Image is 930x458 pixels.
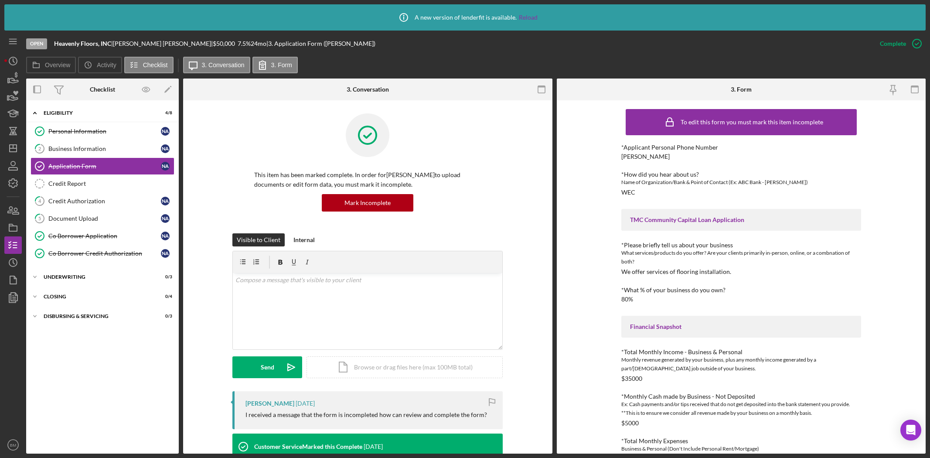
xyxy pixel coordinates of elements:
[31,210,174,227] a: 5Document UploadNA
[871,35,926,52] button: Complete
[621,268,731,275] div: We offer services of flooring installation.
[232,356,302,378] button: Send
[97,62,116,68] label: Activity
[48,180,174,187] div: Credit Report
[232,233,285,246] button: Visible to Client
[31,192,174,210] a: 4Credit AuthorizationNA
[621,153,670,160] div: [PERSON_NAME]
[54,40,111,47] b: Heavenly Floors, INC
[31,175,174,192] a: Credit Report
[26,57,76,73] button: Overview
[296,400,315,407] time: 2025-08-28 02:10
[630,323,852,330] div: Financial Snapshot
[202,62,245,68] label: 3. Conversation
[621,349,861,355] div: *Total Monthly Income - Business & Personal
[44,274,150,280] div: Underwriting
[271,62,292,68] label: 3. Form
[245,400,294,407] div: [PERSON_NAME]
[245,411,487,418] div: I received a message that the form is incompleted how can review and complete the form?
[48,215,161,222] div: Document Upload
[48,128,161,135] div: Personal Information
[31,123,174,140] a: Personal InformationNA
[38,198,41,204] tspan: 4
[90,86,115,93] div: Checklist
[681,119,823,126] div: To edit this form you must mark this item incomplete
[621,178,861,187] div: Name of Organization/Bank & Point of Contact (Ex: ABC Bank - [PERSON_NAME])
[44,110,150,116] div: Eligibility
[161,232,170,240] div: N A
[621,375,642,382] div: $35000
[26,38,47,49] div: Open
[293,233,315,246] div: Internal
[621,393,861,400] div: *Monthly Cash made by Business - Not Deposited
[621,189,635,196] div: WEC
[161,197,170,205] div: N A
[621,249,861,266] div: What services/products do you offer? Are your clients primarily in-person, online, or a combnatio...
[254,443,362,450] div: Customer Service Marked this Complete
[621,287,861,294] div: *What % of your business do you own?
[4,436,22,454] button: BM
[621,400,861,417] div: Ex: Cash payments and/or tips received that do not get deposited into the bank statement you prov...
[630,216,852,223] div: TMC Community Capital Loan Application
[38,146,41,151] tspan: 2
[78,57,122,73] button: Activity
[48,145,161,152] div: Business Information
[31,227,174,245] a: Co Borrower ApplicationNA
[161,144,170,153] div: N A
[621,437,861,444] div: *Total Monthly Expenses
[213,40,235,47] span: $50,000
[289,233,319,246] button: Internal
[31,157,174,175] a: Application FormNA
[880,35,906,52] div: Complete
[393,7,538,28] div: A new version of lenderfit is available.
[44,294,150,299] div: Closing
[266,40,375,47] div: | 3. Application Form ([PERSON_NAME])
[161,214,170,223] div: N A
[48,250,161,257] div: Co Borrower Credit Authorization
[347,86,389,93] div: 3. Conversation
[157,294,172,299] div: 0 / 4
[143,62,168,68] label: Checklist
[54,40,113,47] div: |
[621,296,633,303] div: 80%
[344,194,391,212] div: Mark Incomplete
[621,242,861,249] div: *Please briefly tell us about your business
[251,40,266,47] div: 24 mo
[237,233,280,246] div: Visible to Client
[621,444,861,453] div: Business & Personal (Don't Include Personal Rent/Mortgage)
[621,420,639,427] div: $5000
[900,420,921,441] div: Open Intercom Messenger
[731,86,752,93] div: 3. Form
[44,314,150,319] div: Disbursing & Servicing
[157,110,172,116] div: 4 / 8
[261,356,274,378] div: Send
[113,40,213,47] div: [PERSON_NAME] [PERSON_NAME] |
[254,170,481,190] p: This item has been marked complete. In order for [PERSON_NAME] to upload documents or edit form d...
[161,127,170,136] div: N A
[157,274,172,280] div: 0 / 3
[252,57,298,73] button: 3. Form
[183,57,250,73] button: 3. Conversation
[38,215,41,221] tspan: 5
[48,163,161,170] div: Application Form
[10,443,16,448] text: BM
[238,40,251,47] div: 7.5 %
[48,198,161,205] div: Credit Authorization
[31,245,174,262] a: Co Borrower Credit AuthorizationNA
[322,194,413,212] button: Mark Incomplete
[621,171,861,178] div: *How did you hear about us?
[621,144,861,151] div: *Applicant Personal Phone Number
[124,57,174,73] button: Checklist
[157,314,172,319] div: 0 / 3
[519,14,538,21] a: Reload
[48,232,161,239] div: Co Borrower Application
[31,140,174,157] a: 2Business InformationNA
[161,162,170,171] div: N A
[45,62,70,68] label: Overview
[161,249,170,258] div: N A
[364,443,383,450] time: 2025-08-28 02:04
[621,355,861,373] div: Monthly revenue generated by your business, plus any monthly income generated by a part/[DEMOGRAP...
